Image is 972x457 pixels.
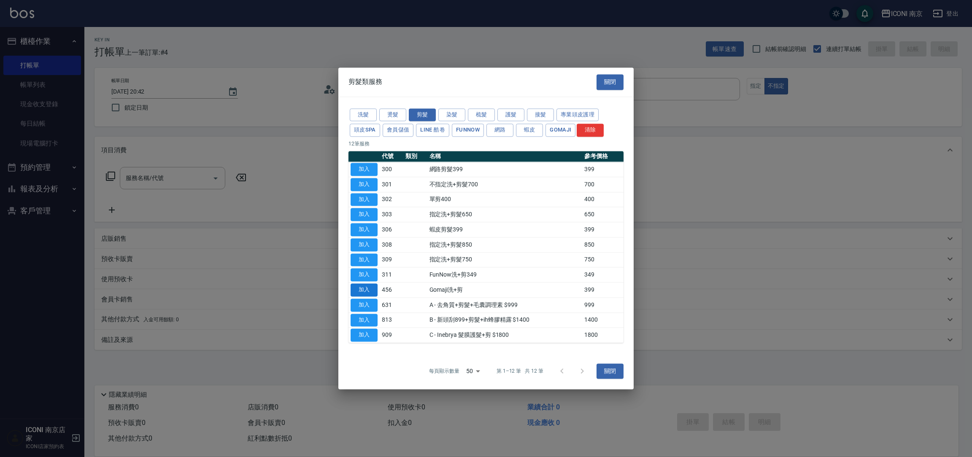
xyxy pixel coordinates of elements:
[351,238,378,251] button: 加入
[380,151,403,162] th: 代號
[597,74,624,90] button: 關閉
[582,151,624,162] th: 參考價格
[427,192,583,207] td: 單剪400
[582,162,624,177] td: 399
[380,298,403,313] td: 631
[427,237,583,253] td: 指定洗+剪髮850
[582,207,624,222] td: 650
[351,329,378,342] button: 加入
[427,282,583,298] td: Gomaji洗+剪
[582,267,624,282] td: 349
[351,178,378,191] button: 加入
[427,207,583,222] td: 指定洗+剪髮650
[380,328,403,343] td: 909
[582,282,624,298] td: 399
[351,193,378,206] button: 加入
[380,222,403,237] td: 306
[486,124,513,137] button: 網路
[427,328,583,343] td: C - Inebrya 髮膜護髮+剪 $1800
[380,192,403,207] td: 302
[497,368,543,375] p: 第 1–12 筆 共 12 筆
[351,314,378,327] button: 加入
[416,124,449,137] button: LINE 酷卷
[582,298,624,313] td: 999
[351,223,378,236] button: 加入
[380,162,403,177] td: 300
[527,108,554,121] button: 接髮
[380,252,403,267] td: 309
[497,108,524,121] button: 護髮
[556,108,599,121] button: 專業頭皮護理
[582,312,624,328] td: 1400
[582,192,624,207] td: 400
[427,267,583,282] td: FunNow洗+剪349
[597,363,624,379] button: 關閉
[380,282,403,298] td: 456
[351,253,378,266] button: 加入
[452,124,484,137] button: FUNNOW
[403,151,427,162] th: 類別
[545,124,575,137] button: Gomaji
[380,237,403,253] td: 308
[380,267,403,282] td: 311
[582,237,624,253] td: 850
[427,162,583,177] td: 網路剪髮399
[429,368,459,375] p: 每頁顯示數量
[427,252,583,267] td: 指定洗+剪髮750
[350,108,377,121] button: 洗髮
[427,312,583,328] td: B - 新頭刮899+剪髮+ih蜂膠精露 $1400
[351,283,378,296] button: 加入
[427,177,583,192] td: 不指定洗+剪髮700
[350,124,380,137] button: 頭皮SPA
[380,177,403,192] td: 301
[379,108,406,121] button: 燙髮
[351,269,378,282] button: 加入
[463,360,483,382] div: 50
[351,163,378,176] button: 加入
[427,222,583,237] td: 蝦皮剪髮399
[351,298,378,312] button: 加入
[577,124,604,137] button: 清除
[380,207,403,222] td: 303
[383,124,414,137] button: 會員儲值
[380,312,403,328] td: 813
[582,252,624,267] td: 750
[351,208,378,221] button: 加入
[582,222,624,237] td: 399
[348,140,624,148] p: 12 筆服務
[582,328,624,343] td: 1800
[427,151,583,162] th: 名稱
[582,177,624,192] td: 700
[516,124,543,137] button: 蝦皮
[438,108,465,121] button: 染髮
[427,298,583,313] td: A - 去角質+剪髮+毛囊調理素 $999
[409,108,436,121] button: 剪髮
[468,108,495,121] button: 梳髮
[348,78,382,86] span: 剪髮類服務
